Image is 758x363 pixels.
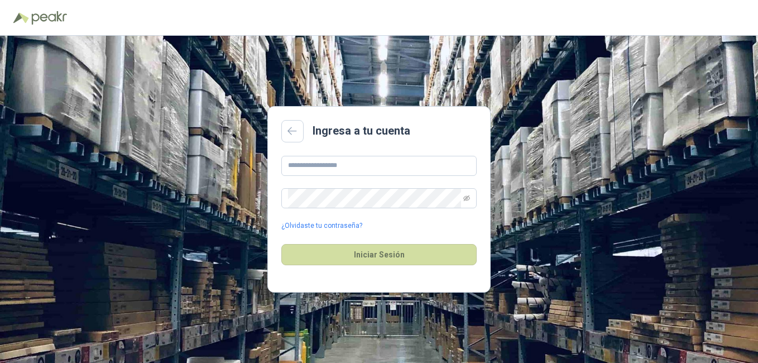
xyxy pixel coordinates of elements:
span: eye-invisible [463,195,470,202]
h2: Ingresa a tu cuenta [313,122,410,140]
button: Iniciar Sesión [281,244,477,265]
a: ¿Olvidaste tu contraseña? [281,221,362,231]
img: Peakr [31,11,67,25]
img: Logo [13,12,29,23]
